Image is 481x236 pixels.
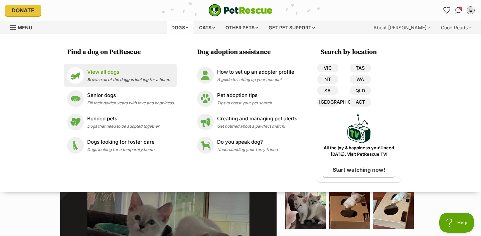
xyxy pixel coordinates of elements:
a: Creating and managing pet alerts Creating and managing pet alerts Get notified about a pawfect ma... [197,114,297,130]
a: Senior dogs Senior dogs Fill their golden years with love and happiness [67,90,174,107]
div: Cats [194,21,220,34]
img: Dogs looking for foster care [67,137,84,154]
div: Good Reads [436,21,476,34]
h3: Find a dog on PetRescue [67,48,177,57]
a: How to set up an adopter profile How to set up an adopter profile A guide to setting up your account [197,67,297,84]
div: Other pets [221,21,263,34]
a: WA [350,75,371,84]
a: ACT [350,98,371,106]
img: Photo of Marsh Meowlow [329,188,370,229]
img: chat-41dd97257d64d25036548639549fe6c8038ab92f7586957e7f3b1b290dea8141.svg [455,7,462,14]
div: E [467,7,474,14]
img: logo-cat-932fe2b9b8326f06289b0f2fb663e598f794de774fb13d1741a6617ecf9a85b4.svg [208,4,273,17]
span: Get notified about a pawfect match! [217,124,285,129]
img: How to set up an adopter profile [197,67,214,84]
ul: Account quick links [441,5,476,16]
span: Menu [18,25,32,30]
img: PetRescue TV logo [347,114,371,143]
a: [GEOGRAPHIC_DATA] [317,98,338,106]
iframe: Help Scout Beacon - Open [439,213,474,233]
div: Get pet support [264,21,320,34]
a: TAS [350,64,371,72]
a: Start watching now! [323,162,395,177]
div: About [PERSON_NAME] [369,21,435,34]
p: View all dogs [87,68,170,76]
a: QLD [350,86,371,95]
h3: Search by location [321,48,401,57]
a: Favourites [441,5,452,16]
a: Donate [5,5,41,16]
a: VIC [317,64,338,72]
img: Photo of Marsh Meowlow [373,188,414,229]
img: Pet adoption tips [197,90,214,107]
a: SA [317,86,338,95]
p: Senior dogs [87,92,174,99]
a: PetRescue [208,4,273,17]
span: Dogs that need to be adopted together [87,124,159,129]
span: Understanding your furry friend [217,147,278,152]
p: Dogs looking for foster care [87,138,155,146]
p: Creating and managing pet alerts [217,115,297,123]
p: How to set up an adopter profile [217,68,294,76]
a: Bonded pets Bonded pets Dogs that need to be adopted together [67,114,174,130]
p: Bonded pets [87,115,159,123]
a: View all dogs View all dogs Browse all of the doggos looking for a home [67,67,174,84]
a: Pet adoption tips Pet adoption tips Tips to boost your pet search [197,90,297,107]
a: Menu [10,21,37,33]
img: Do you speak dog? [197,137,214,154]
a: Dogs looking for foster care Dogs looking for foster care Dogs looking for a temporary home [67,137,174,154]
img: Photo of Marsh Meowlow [285,188,326,229]
a: Do you speak dog? Do you speak dog? Understanding your furry friend [197,137,297,154]
img: Senior dogs [67,90,84,107]
a: Conversations [453,5,464,16]
a: NT [317,75,338,84]
img: Creating and managing pet alerts [197,114,214,130]
p: All the joy & happiness you’ll need [DATE]. Visit PetRescue TV! [322,145,396,158]
span: Dogs looking for a temporary home [87,147,154,152]
p: Do you speak dog? [217,138,278,146]
img: View all dogs [67,67,84,84]
h3: Dog adoption assistance [197,48,301,57]
span: Fill their golden years with love and happiness [87,100,174,105]
button: My account [465,5,476,16]
span: A guide to setting up your account [217,77,282,82]
p: Pet adoption tips [217,92,272,99]
span: Tips to boost your pet search [217,100,272,105]
img: Bonded pets [67,114,84,130]
div: Dogs [167,21,193,34]
span: Browse all of the doggos looking for a home [87,77,170,82]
